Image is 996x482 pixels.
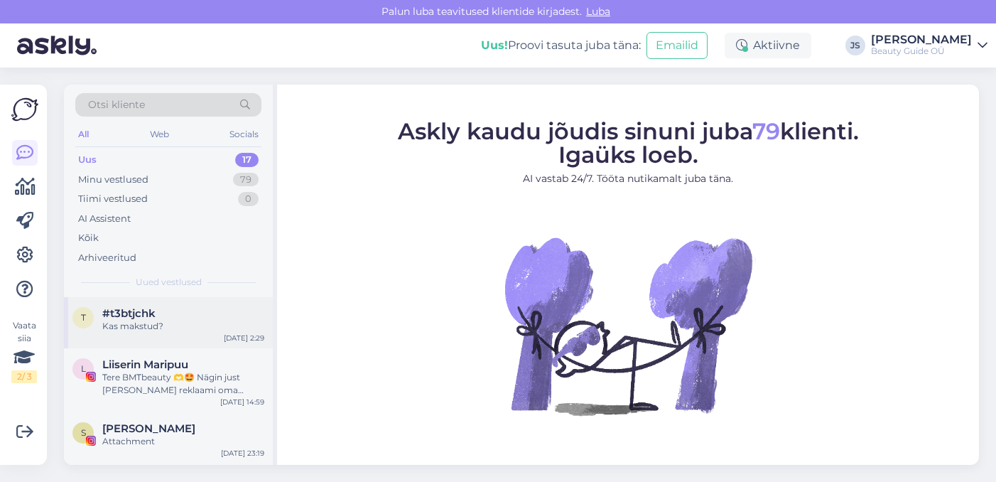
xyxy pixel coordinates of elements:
[235,153,259,167] div: 17
[81,363,86,374] span: L
[78,192,148,206] div: Tiimi vestlused
[725,33,811,58] div: Aktiivne
[23,23,34,34] img: logo_orange.svg
[481,37,641,54] div: Proovi tasuta juba täna:
[398,171,859,186] p: AI vastab 24/7. Tööta nutikamalt juba täna.
[224,333,264,343] div: [DATE] 2:29
[40,23,70,34] div: v 4.0.24
[500,198,756,454] img: No Chat active
[845,36,865,55] div: JS
[102,435,264,448] div: Attachment
[233,173,259,187] div: 79
[227,125,261,144] div: Socials
[220,397,264,407] div: [DATE] 14:59
[147,125,172,144] div: Web
[157,84,239,93] div: Keywords by Traffic
[141,82,153,94] img: tab_keywords_by_traffic_grey.svg
[102,320,264,333] div: Kas makstud?
[481,38,508,52] b: Uus!
[11,96,38,123] img: Askly Logo
[752,117,780,145] span: 79
[11,370,37,383] div: 2 / 3
[11,319,37,383] div: Vaata siia
[646,32,708,59] button: Emailid
[81,312,86,323] span: t
[75,125,92,144] div: All
[78,231,99,245] div: Kõik
[582,5,615,18] span: Luba
[398,117,859,168] span: Askly kaudu jõudis sinuni juba klienti. Igaüks loeb.
[78,251,136,265] div: Arhiveeritud
[78,173,148,187] div: Minu vestlused
[221,448,264,459] div: [DATE] 23:19
[54,84,127,93] div: Domain Overview
[78,212,131,226] div: AI Assistent
[88,97,145,112] span: Otsi kliente
[81,427,86,438] span: S
[238,192,259,206] div: 0
[102,422,195,435] span: Sandra Ermo
[102,307,156,320] span: #t3btjchk
[37,37,156,48] div: Domain: [DOMAIN_NAME]
[136,276,202,289] span: Uued vestlused
[78,153,97,167] div: Uus
[23,37,34,48] img: website_grey.svg
[871,34,987,57] a: [PERSON_NAME]Beauty Guide OÜ
[871,34,972,45] div: [PERSON_NAME]
[102,371,264,397] div: Tere BMTbeauty 🫶🤩 Nägin just [PERSON_NAME] reklaami oma Instagrammi lehel [PERSON_NAME] [PERSON_N...
[102,358,188,371] span: Liiserin Maripuu
[871,45,972,57] div: Beauty Guide OÜ
[38,82,50,94] img: tab_domain_overview_orange.svg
